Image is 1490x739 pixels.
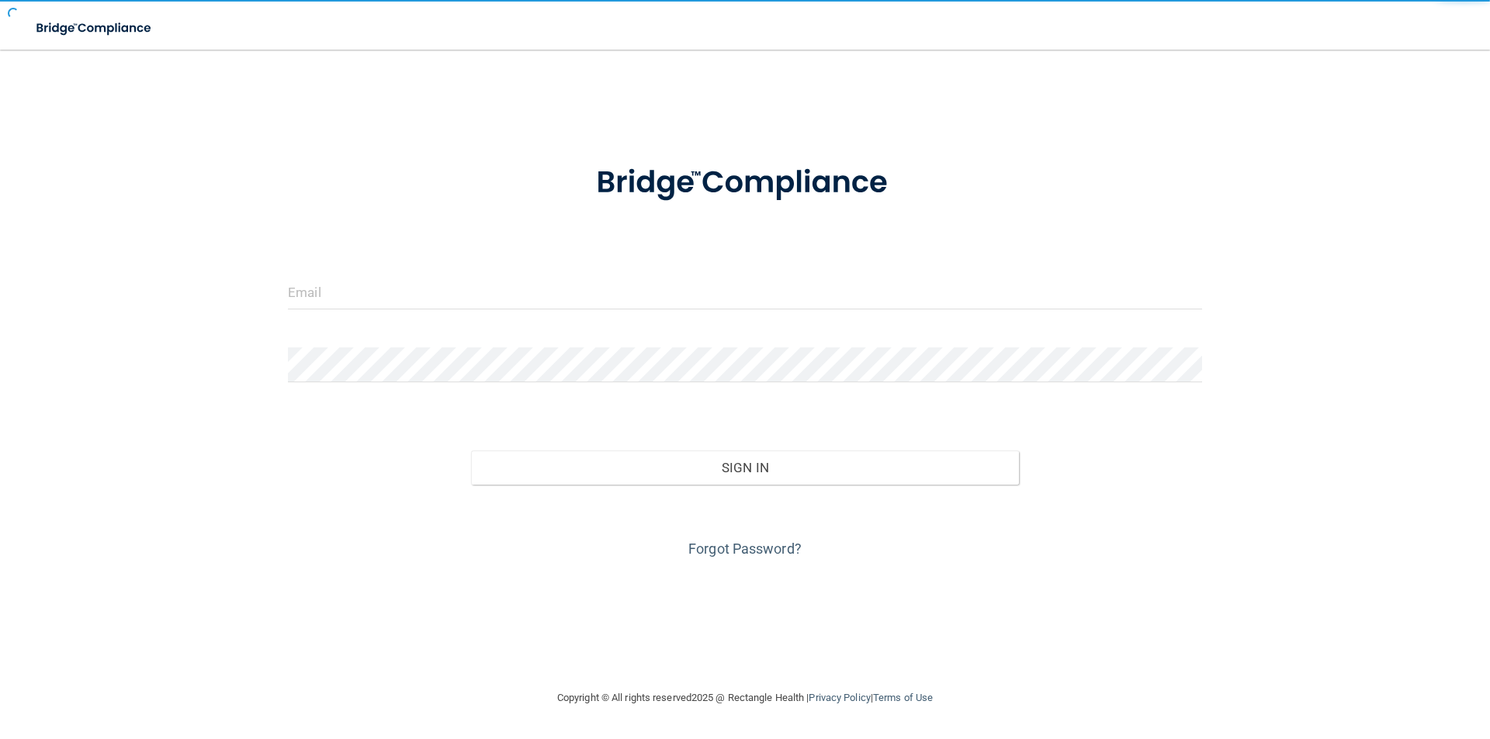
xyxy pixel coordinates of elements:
button: Sign In [471,451,1020,485]
img: bridge_compliance_login_screen.278c3ca4.svg [564,143,926,223]
img: bridge_compliance_login_screen.278c3ca4.svg [23,12,166,44]
div: Copyright © All rights reserved 2025 @ Rectangle Health | | [462,673,1028,723]
a: Privacy Policy [809,692,870,703]
a: Terms of Use [873,692,933,703]
input: Email [288,275,1202,309]
a: Forgot Password? [688,540,802,557]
